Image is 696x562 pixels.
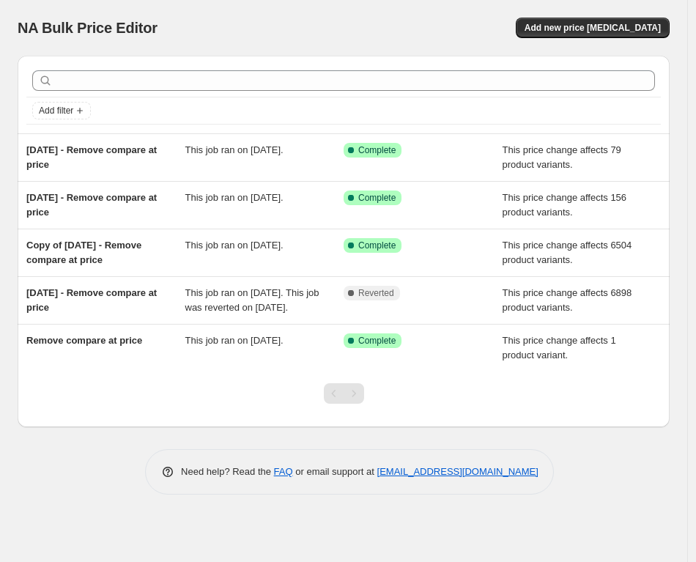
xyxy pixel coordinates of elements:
span: NA Bulk Price Editor [18,20,158,36]
span: Complete [358,144,396,156]
span: This job ran on [DATE]. [185,192,284,203]
span: Copy of [DATE] - Remove compare at price [26,240,141,265]
span: Reverted [358,287,394,299]
nav: Pagination [324,383,364,404]
span: This price change affects 79 product variants. [503,144,621,170]
a: FAQ [274,466,293,477]
span: [DATE] - Remove compare at price [26,287,157,313]
span: Add filter [39,105,73,117]
span: This job ran on [DATE]. [185,240,284,251]
span: Complete [358,335,396,347]
button: Add new price [MEDICAL_DATA] [516,18,670,38]
span: or email support at [293,466,377,477]
span: Add new price [MEDICAL_DATA] [525,22,661,34]
span: [DATE] - Remove compare at price [26,192,157,218]
span: Complete [358,192,396,204]
a: [EMAIL_ADDRESS][DOMAIN_NAME] [377,466,538,477]
span: Complete [358,240,396,251]
span: This price change affects 6898 product variants. [503,287,632,313]
button: Add filter [32,102,91,119]
span: This job ran on [DATE]. This job was reverted on [DATE]. [185,287,319,313]
span: This price change affects 156 product variants. [503,192,627,218]
span: This price change affects 6504 product variants. [503,240,632,265]
span: This job ran on [DATE]. [185,144,284,155]
span: This price change affects 1 product variant. [503,335,616,361]
span: This job ran on [DATE]. [185,335,284,346]
span: Need help? Read the [181,466,274,477]
span: Remove compare at price [26,335,142,346]
span: [DATE] - Remove compare at price [26,144,157,170]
